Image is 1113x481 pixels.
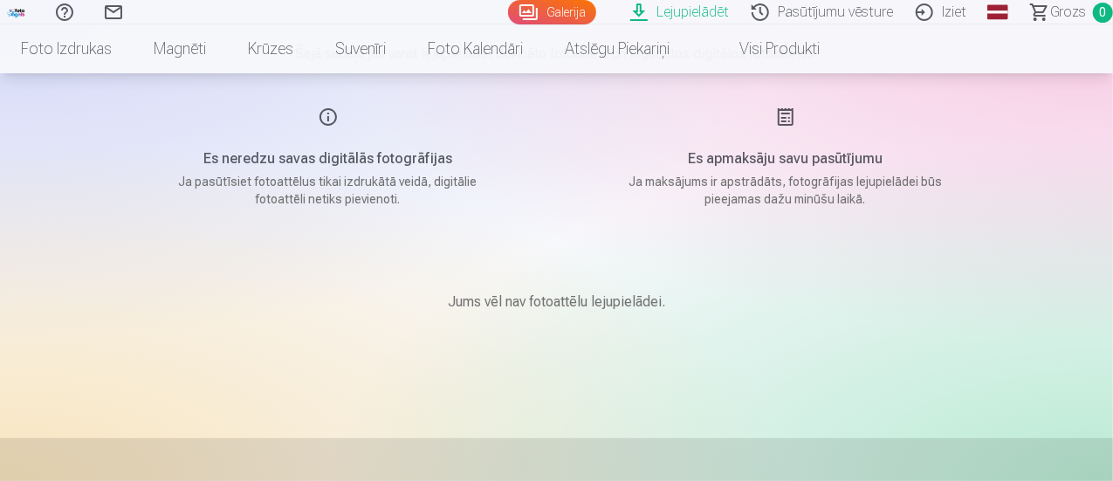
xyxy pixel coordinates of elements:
[227,24,314,73] a: Krūzes
[162,148,494,169] h5: Es neredzu savas digitālās fotogrāfijas
[620,173,952,208] p: Ja maksājums ir apstrādāts, fotogrāfijas lejupielādei būs pieejamas dažu minūšu laikā.
[544,24,690,73] a: Atslēgu piekariņi
[162,173,494,208] p: Ja pasūtīsiet fotoattēlus tikai izdrukātā veidā, digitālie fotoattēli netiks pievienoti.
[448,292,665,313] p: Jums vēl nav fotoattēlu lejupielādei.
[690,24,841,73] a: Visi produkti
[1093,3,1113,23] span: 0
[620,148,952,169] h5: Es apmaksāju savu pasūtījumu
[1050,2,1086,23] span: Grozs
[407,24,544,73] a: Foto kalendāri
[314,24,407,73] a: Suvenīri
[133,24,227,73] a: Magnēti
[7,7,26,17] img: /fa1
